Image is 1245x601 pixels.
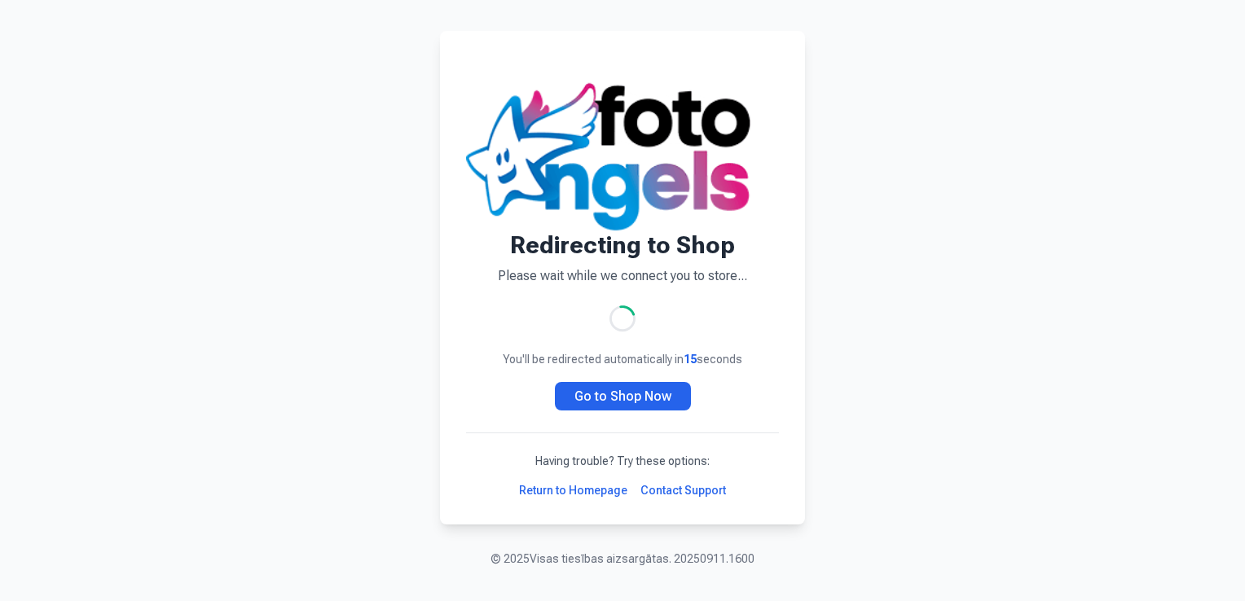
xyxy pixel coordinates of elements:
[466,266,779,286] p: Please wait while we connect you to store...
[466,351,779,367] p: You'll be redirected automatically in seconds
[684,353,697,366] span: 15
[466,453,779,469] p: Having trouble? Try these options:
[491,551,754,567] p: © 2025 Visas tiesības aizsargātas. 20250911.1600
[466,230,779,260] h1: Redirecting to Shop
[519,482,627,498] a: Return to Homepage
[555,382,691,410] a: Go to Shop Now
[640,482,726,498] a: Contact Support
